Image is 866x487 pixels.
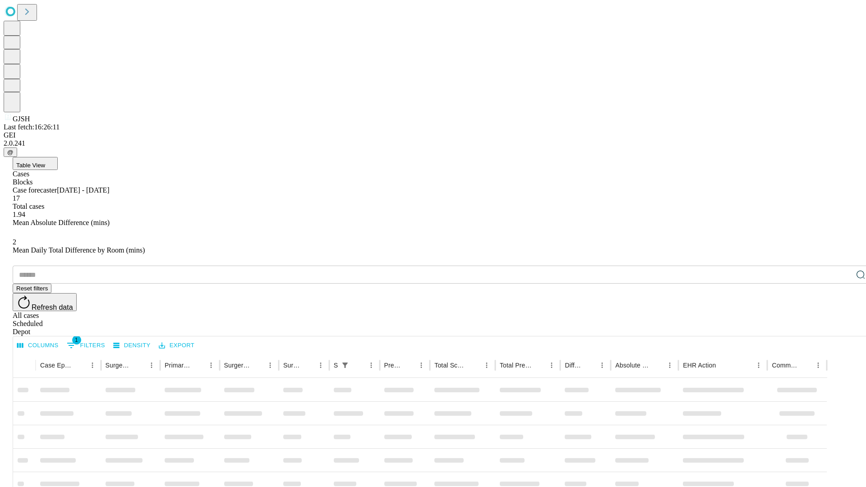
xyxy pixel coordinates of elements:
button: Sort [192,359,205,372]
button: Menu [86,359,99,372]
div: Predicted In Room Duration [384,362,402,369]
button: Sort [583,359,596,372]
span: @ [7,149,14,156]
button: Sort [717,359,729,372]
button: Menu [205,359,217,372]
button: Menu [596,359,608,372]
button: Menu [812,359,825,372]
button: @ [4,147,17,157]
button: Density [111,339,153,353]
button: Sort [799,359,812,372]
span: Last fetch: 16:26:11 [4,123,60,131]
div: Surgeon Name [106,362,132,369]
span: Case forecaster [13,186,57,194]
div: EHR Action [683,362,716,369]
button: Sort [74,359,86,372]
button: Menu [145,359,158,372]
div: 1 active filter [339,359,351,372]
span: GJSH [13,115,30,123]
span: 17 [13,194,20,202]
button: Menu [415,359,428,372]
button: Menu [752,359,765,372]
div: Total Scheduled Duration [434,362,467,369]
button: Sort [468,359,480,372]
span: Mean Daily Total Difference by Room (mins) [13,246,145,254]
button: Sort [533,359,545,372]
span: Reset filters [16,285,48,292]
button: Menu [663,359,676,372]
button: Sort [352,359,365,372]
span: Table View [16,162,45,169]
button: Sort [251,359,264,372]
button: Table View [13,157,58,170]
span: Refresh data [32,303,73,311]
button: Menu [545,359,558,372]
div: 2.0.241 [4,139,862,147]
div: Comments [772,362,798,369]
span: [DATE] - [DATE] [57,186,109,194]
button: Sort [402,359,415,372]
button: Menu [264,359,276,372]
div: Primary Service [165,362,191,369]
div: Surgery Date [283,362,301,369]
div: Absolute Difference [615,362,650,369]
button: Reset filters [13,284,51,293]
div: Case Epic Id [40,362,73,369]
button: Sort [133,359,145,372]
button: Menu [365,359,378,372]
span: Total cases [13,202,44,210]
button: Menu [480,359,493,372]
div: Difference [565,362,582,369]
button: Show filters [339,359,351,372]
div: Total Predicted Duration [500,362,532,369]
button: Show filters [64,338,107,353]
div: GEI [4,131,862,139]
span: Mean Absolute Difference (mins) [13,219,110,226]
div: Scheduled In Room Duration [334,362,338,369]
span: 1.94 [13,211,25,218]
div: Surgery Name [224,362,250,369]
span: 2 [13,238,16,246]
span: 1 [72,335,81,345]
button: Select columns [15,339,61,353]
button: Export [157,339,197,353]
button: Refresh data [13,293,77,311]
button: Menu [314,359,327,372]
button: Sort [651,359,663,372]
button: Sort [302,359,314,372]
